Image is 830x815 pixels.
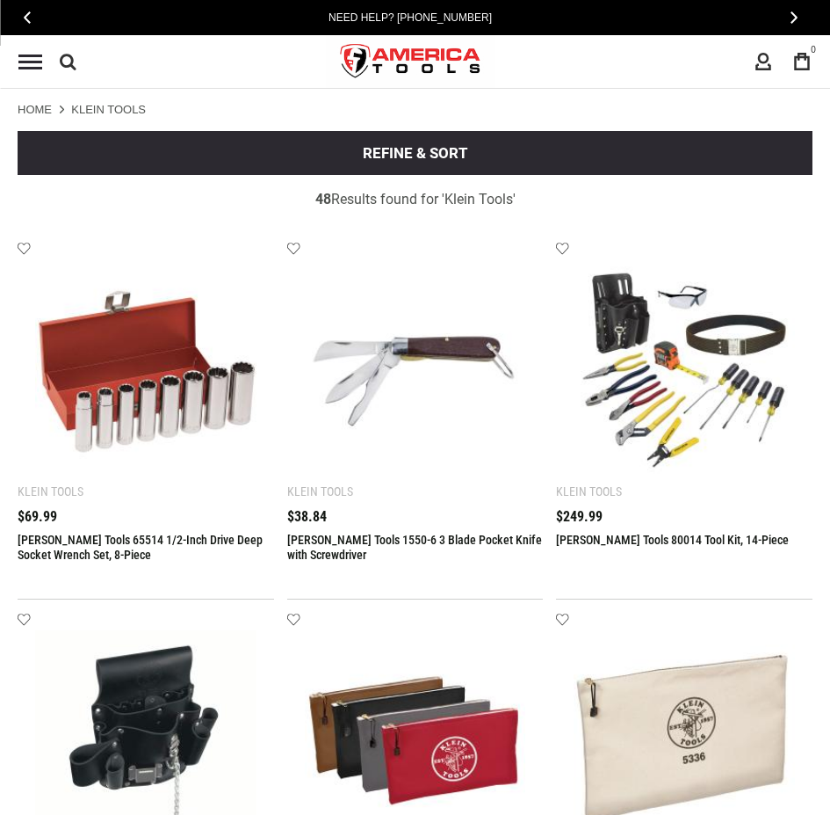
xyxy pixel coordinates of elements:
span: 0 [811,45,816,55]
a: Home [18,102,52,118]
span: $249.99 [556,510,603,524]
img: Klein Tools 65514 1/2-Inch Drive Deep Socket Wrench Set, 8-Piece [35,259,256,481]
div: Results found for ' ' [23,193,807,207]
img: America Tools [326,29,496,95]
a: store logo [326,29,496,95]
span: Next [790,11,798,24]
span: $69.99 [18,510,57,524]
span: Klein Tools [444,191,513,207]
div: Klein Tools [18,484,83,498]
a: Need Help? [PHONE_NUMBER] [323,9,497,26]
a: [PERSON_NAME] Tools 80014 Tool Kit, 14-Piece [556,533,789,547]
img: Klein Tools 1550-6 3 Blade Pocket Knife with Screwdriver [305,259,526,481]
a: [PERSON_NAME] Tools 65514 1/2-Inch Drive Deep Socket Wrench Set, 8-Piece [18,533,263,562]
strong: Klein Tools [71,103,146,116]
a: 0 [785,45,819,78]
img: Klein Tools 80014 Tool Kit, 14-Piece [574,259,795,481]
strong: 48 [315,191,331,207]
div: Menu [18,55,42,69]
span: $38.84 [287,510,327,524]
button: Refine & sort [18,131,812,175]
span: Previous [24,11,31,24]
div: Klein Tools [556,484,622,498]
div: Klein Tools [287,484,353,498]
a: [PERSON_NAME] Tools 1550-6 3 Blade Pocket Knife with Screwdriver [287,533,542,562]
